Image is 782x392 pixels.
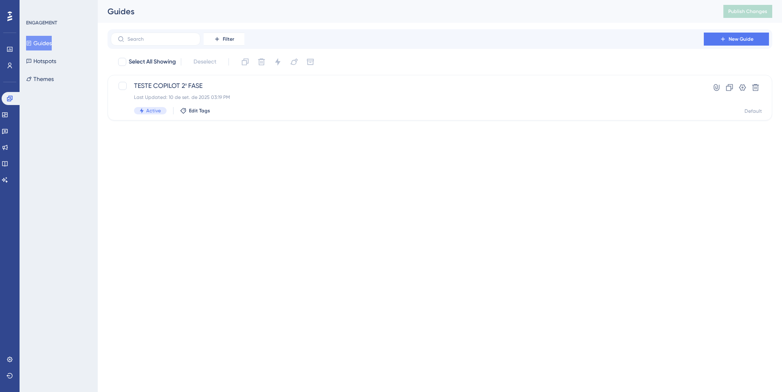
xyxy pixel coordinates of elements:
div: ENGAGEMENT [26,20,57,26]
button: Guides [26,36,52,50]
button: Filter [204,33,244,46]
span: Edit Tags [189,107,210,114]
button: New Guide [704,33,769,46]
span: New Guide [729,36,753,42]
div: Default [745,108,762,114]
span: Filter [223,36,234,42]
button: Publish Changes [723,5,772,18]
div: Last Updated: 10 de set. de 2025 03:19 PM [134,94,681,101]
span: Active [146,107,161,114]
div: Guides [108,6,703,17]
span: Publish Changes [728,8,767,15]
span: Select All Showing [129,57,176,67]
span: TESTE COPILOT 2ª FASE [134,81,681,91]
button: Edit Tags [180,107,210,114]
button: Hotspots [26,54,56,68]
input: Search [127,36,193,42]
button: Themes [26,72,54,86]
span: Deselect [193,57,216,67]
button: Deselect [186,55,224,69]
